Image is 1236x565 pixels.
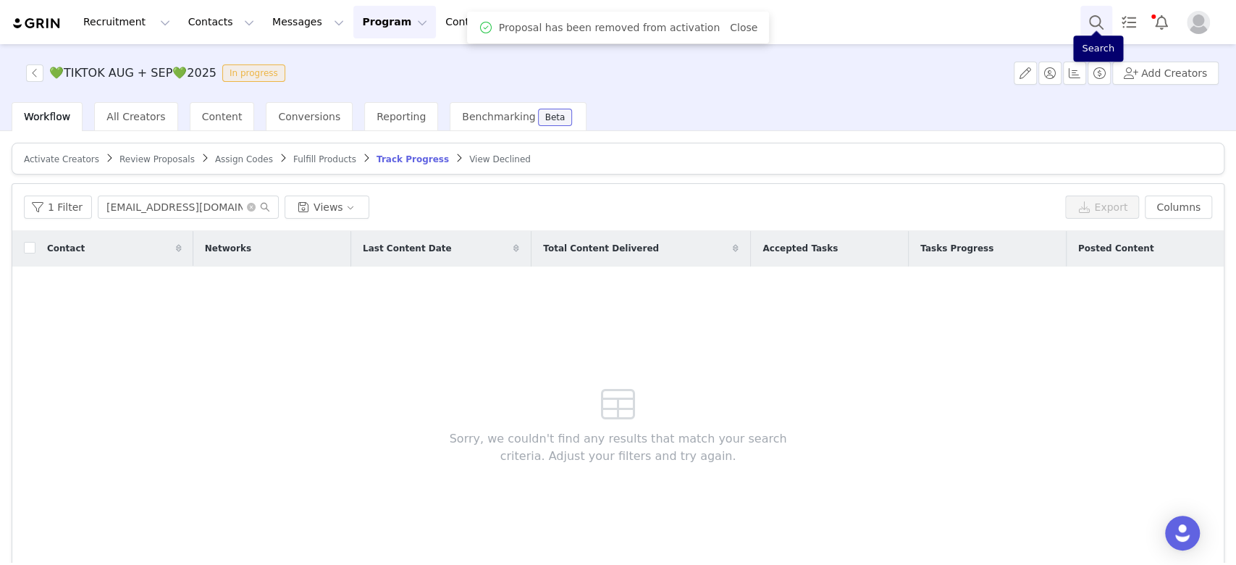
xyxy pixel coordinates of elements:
[499,20,720,35] span: Proposal has been removed from activation
[278,111,340,122] span: Conversions
[180,6,263,38] button: Contacts
[49,64,216,82] h3: 💚TIKTOK AUG + SEP💚2025
[427,430,809,465] span: Sorry, we couldn't find any results that match your search criteria. Adjust your filters and try ...
[353,6,436,38] button: Program
[24,154,99,164] span: Activate Creators
[12,17,62,30] img: grin logo
[1178,11,1224,34] button: Profile
[222,64,285,82] span: In progress
[1145,6,1177,38] button: Notifications
[260,202,270,212] i: icon: search
[205,242,251,255] span: Networks
[1145,196,1212,219] button: Columns
[607,6,664,38] a: Brands
[1187,11,1210,34] img: placeholder-profile.jpg
[545,113,566,122] div: Beta
[1065,196,1139,219] button: Export
[215,154,273,164] span: Assign Codes
[462,111,535,122] span: Benchmarking
[377,111,426,122] span: Reporting
[516,6,606,38] button: Reporting
[26,64,291,82] span: [object Object]
[437,6,516,38] button: Content
[1112,62,1219,85] button: Add Creators
[106,111,165,122] span: All Creators
[98,196,279,219] input: Search...
[47,242,85,255] span: Contact
[1165,516,1200,551] div: Open Intercom Messenger
[377,154,449,164] span: Track Progress
[1078,242,1154,255] span: Posted Content
[730,22,757,33] a: Close
[24,111,70,122] span: Workflow
[247,203,256,212] i: icon: close-circle
[24,196,92,219] button: 1 Filter
[665,6,748,38] a: Community
[469,154,531,164] span: View Declined
[543,242,659,255] span: Total Content Delivered
[1080,6,1112,38] button: Search
[264,6,353,38] button: Messages
[293,154,356,164] span: Fulfill Products
[1113,6,1145,38] a: Tasks
[762,242,838,255] span: Accepted Tasks
[285,196,369,219] button: Views
[920,242,993,255] span: Tasks Progress
[363,242,452,255] span: Last Content Date
[119,154,195,164] span: Review Proposals
[202,111,243,122] span: Content
[75,6,179,38] button: Recruitment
